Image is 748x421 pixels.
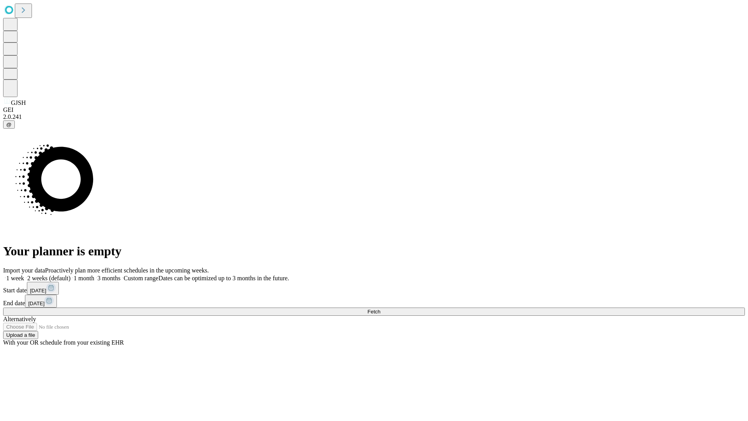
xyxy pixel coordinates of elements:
span: 2 weeks (default) [27,275,71,281]
button: Upload a file [3,331,38,339]
div: 2.0.241 [3,113,745,120]
span: [DATE] [30,288,46,294]
span: Fetch [367,309,380,315]
span: With your OR schedule from your existing EHR [3,339,124,346]
span: 1 month [74,275,94,281]
span: Dates can be optimized up to 3 months in the future. [159,275,289,281]
span: Alternatively [3,316,36,322]
button: [DATE] [25,295,57,308]
span: 1 week [6,275,24,281]
button: @ [3,120,15,129]
span: Custom range [123,275,158,281]
span: @ [6,122,12,127]
span: Import your data [3,267,45,274]
div: GEI [3,106,745,113]
span: [DATE] [28,301,44,306]
h1: Your planner is empty [3,244,745,258]
div: Start date [3,282,745,295]
button: [DATE] [27,282,59,295]
span: 3 months [97,275,120,281]
span: Proactively plan more efficient schedules in the upcoming weeks. [45,267,209,274]
button: Fetch [3,308,745,316]
span: GJSH [11,99,26,106]
div: End date [3,295,745,308]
